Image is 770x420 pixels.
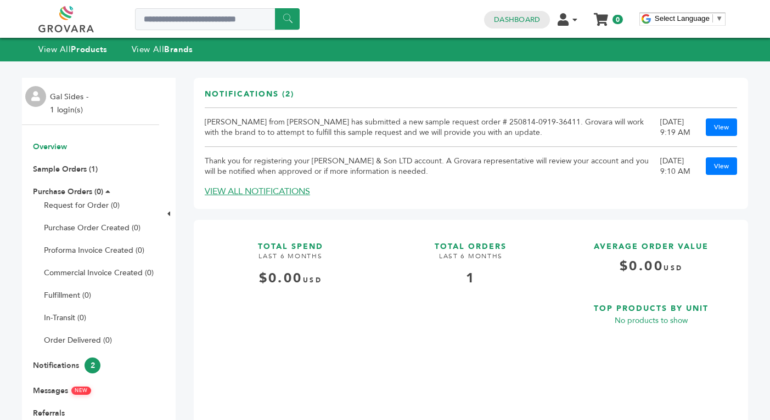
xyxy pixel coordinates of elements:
h3: TOP PRODUCTS BY UNIT [565,293,737,314]
span: 0 [612,15,623,24]
a: TOP PRODUCTS BY UNIT No products to show [565,293,737,408]
span: Select Language [655,14,710,22]
a: VIEW ALL NOTIFICATIONS [205,185,310,197]
a: Select Language​ [655,14,723,22]
span: NEW [71,387,91,395]
a: View AllProducts [38,44,108,55]
div: [DATE] 9:10 AM [660,156,695,177]
a: Order Delivered (0) [44,335,112,345]
a: MessagesNEW [33,385,91,396]
strong: Products [71,44,107,55]
td: [PERSON_NAME] from [PERSON_NAME] has submitted a new sample request order # 250814-0919-36411. Gr... [205,108,660,147]
a: Overview [33,141,67,152]
a: View [706,118,737,136]
td: Thank you for registering your [PERSON_NAME] & Son LTD account. A Grovara representative will rev... [205,147,660,186]
a: Purchase Order Created (0) [44,223,140,233]
p: No products to show [565,314,737,327]
span: ▼ [716,14,723,22]
a: In-Transit (0) [44,313,86,323]
li: Gal Sides - 1 login(s) [50,90,91,117]
div: 1 [385,269,557,288]
div: $0.00 [205,269,376,288]
a: Notifications2 [33,360,100,371]
span: 2 [85,357,100,373]
span: USD [303,276,322,285]
a: My Cart [595,10,608,21]
h4: LAST 6 MONTHS [205,252,376,269]
h3: TOTAL ORDERS [385,231,557,252]
a: Sample Orders (1) [33,164,98,174]
h4: $0.00 [565,257,737,284]
span: USD [664,264,683,273]
a: View [706,157,737,175]
a: Proforma Invoice Created (0) [44,245,144,256]
input: Search a product or brand... [135,8,300,30]
a: TOTAL ORDERS LAST 6 MONTHS 1 [385,231,557,408]
h3: Notifications (2) [205,89,294,108]
a: Purchase Orders (0) [33,186,103,197]
strong: Brands [164,44,193,55]
a: Request for Order (0) [44,200,120,211]
h3: AVERAGE ORDER VALUE [565,231,737,252]
h4: LAST 6 MONTHS [385,252,557,269]
a: TOTAL SPEND LAST 6 MONTHS $0.00USD [205,231,376,408]
a: Referrals [33,408,65,418]
span: ​ [712,14,713,22]
a: Fulfillment (0) [44,290,91,300]
h3: TOTAL SPEND [205,231,376,252]
a: Dashboard [494,15,540,25]
a: View AllBrands [132,44,193,55]
a: Commercial Invoice Created (0) [44,268,154,278]
img: profile.png [25,86,46,107]
div: [DATE] 9:19 AM [660,117,695,138]
a: AVERAGE ORDER VALUE $0.00USD [565,231,737,284]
